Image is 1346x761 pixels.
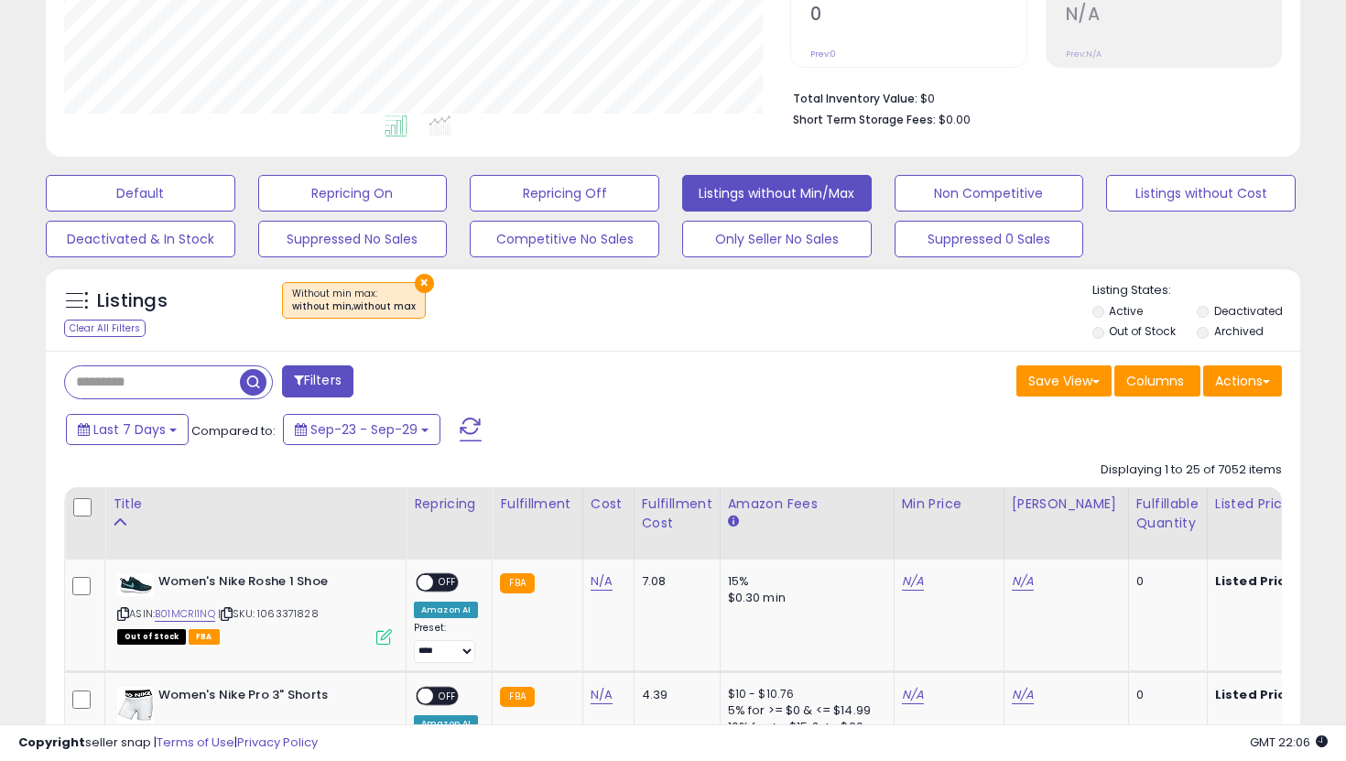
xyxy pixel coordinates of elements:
div: 0 [1136,687,1193,703]
small: FBA [500,687,534,707]
button: Competitive No Sales [470,221,659,257]
div: $0.30 min [728,590,880,606]
h5: Listings [97,288,168,314]
button: Columns [1114,365,1200,397]
span: FBA [189,629,220,645]
div: 15% [728,573,880,590]
button: Listings without Cost [1106,175,1296,212]
a: Terms of Use [157,734,234,751]
b: Total Inventory Value: [793,91,917,106]
button: Deactivated & In Stock [46,221,235,257]
a: N/A [1012,686,1034,704]
button: Repricing Off [470,175,659,212]
span: OFF [433,688,462,703]
label: Active [1109,303,1143,319]
img: 31aPTpKAxyL._SL40_.jpg [117,687,154,723]
b: Women's Nike Roshe 1 Shoe [158,573,381,595]
div: Repricing [414,495,484,514]
strong: Copyright [18,734,85,751]
div: Min Price [902,495,996,514]
button: Sep-23 - Sep-29 [283,414,440,445]
label: Archived [1214,323,1264,339]
li: $0 [793,86,1268,108]
p: Listing States: [1092,282,1301,299]
span: All listings that are currently out of stock and unavailable for purchase on Amazon [117,629,186,645]
label: Out of Stock [1109,323,1176,339]
span: Compared to: [191,422,276,440]
div: Amazon AI [414,602,478,618]
button: Actions [1203,365,1282,397]
div: 0 [1136,573,1193,590]
a: N/A [591,572,613,591]
button: Suppressed 0 Sales [895,221,1084,257]
a: N/A [1012,572,1034,591]
b: Listed Price: [1215,686,1298,703]
small: FBA [500,573,534,593]
small: Prev: 0 [810,49,836,60]
button: Listings without Min/Max [682,175,872,212]
h2: 0 [810,4,1026,28]
b: Short Term Storage Fees: [793,112,936,127]
button: Save View [1016,365,1112,397]
small: Amazon Fees. [728,514,739,530]
h2: N/A [1066,4,1281,28]
span: Last 7 Days [93,420,166,439]
div: without min,without max [292,300,416,313]
b: Women's Nike Pro 3" Shorts [158,687,381,709]
button: Filters [282,365,353,397]
div: 5% for >= $0 & <= $14.99 [728,702,880,719]
span: $0.00 [939,111,971,128]
div: Clear All Filters [64,320,146,337]
div: Displaying 1 to 25 of 7052 items [1101,462,1282,479]
label: Deactivated [1214,303,1283,319]
button: Only Seller No Sales [682,221,872,257]
b: Listed Price: [1215,572,1298,590]
span: OFF [433,575,462,591]
span: 2025-10-7 22:06 GMT [1250,734,1328,751]
span: | SKU: 1063371828 [218,606,319,621]
small: Prev: N/A [1066,49,1102,60]
button: × [415,274,434,293]
span: Sep-23 - Sep-29 [310,420,418,439]
button: Repricing On [258,175,448,212]
button: Default [46,175,235,212]
div: Preset: [414,622,478,663]
img: 31vJ3TPk-2L._SL40_.jpg [117,573,154,596]
a: Privacy Policy [237,734,318,751]
button: Non Competitive [895,175,1084,212]
div: Fulfillment [500,495,574,514]
a: B01MCRI1NQ [155,606,215,622]
div: $10 - $10.76 [728,687,880,702]
div: [PERSON_NAME] [1012,495,1121,514]
a: N/A [902,686,924,704]
div: Fulfillable Quantity [1136,495,1199,533]
div: ASIN: [117,573,392,643]
div: Amazon Fees [728,495,886,514]
a: N/A [591,686,613,704]
div: 4.39 [642,687,706,703]
span: Without min max : [292,287,416,314]
div: Fulfillment Cost [642,495,712,533]
div: Title [113,495,398,514]
div: Cost [591,495,626,514]
div: 7.08 [642,573,706,590]
button: Last 7 Days [66,414,189,445]
span: Columns [1126,372,1184,390]
button: Suppressed No Sales [258,221,448,257]
div: seller snap | | [18,734,318,752]
a: N/A [902,572,924,591]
